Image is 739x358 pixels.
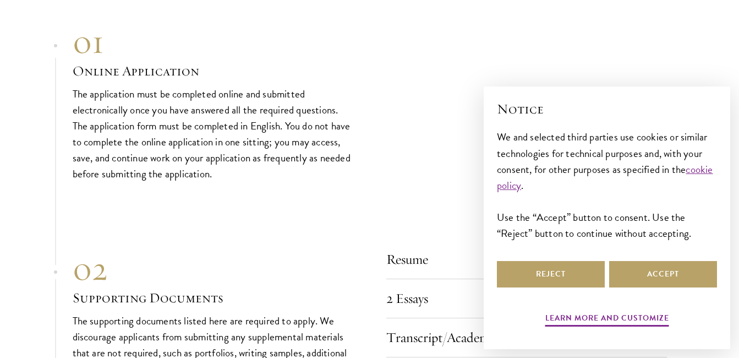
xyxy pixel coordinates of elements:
[545,311,669,328] button: Learn more and customize
[73,249,353,289] div: 02
[497,261,605,288] button: Reject
[73,289,353,307] h3: Supporting Documents
[609,261,717,288] button: Accept
[386,285,667,312] button: 2 Essays
[386,246,667,273] button: Resume
[497,100,717,118] h2: Notice
[497,161,713,193] a: cookie policy
[73,22,353,62] div: 01
[386,324,667,351] button: Transcript/Academic Records
[497,129,717,241] div: We and selected third parties use cookies or similar technologies for technical purposes and, wit...
[73,86,353,182] p: The application must be completed online and submitted electronically once you have answered all ...
[73,62,353,80] h3: Online Application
